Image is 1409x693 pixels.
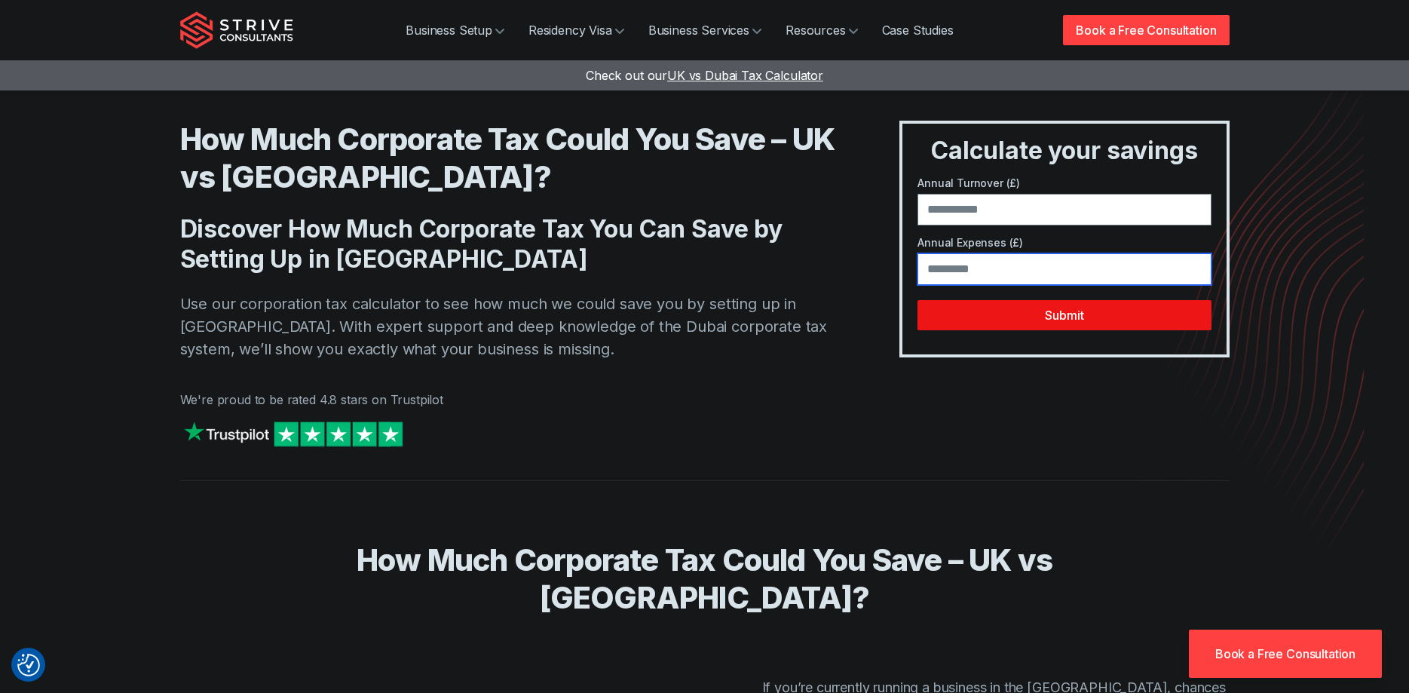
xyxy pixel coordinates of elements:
[17,654,40,676] img: Revisit consent button
[917,300,1211,330] button: Submit
[586,68,823,83] a: Check out ourUK vs Dubai Tax Calculator
[394,15,516,45] a: Business Setup
[917,175,1211,191] label: Annual Turnover (£)
[180,418,406,450] img: Strive on Trustpilot
[1189,630,1382,678] a: Book a Free Consultation
[180,391,840,409] p: We're proud to be rated 4.8 stars on Trustpilot
[908,136,1220,166] h3: Calculate your savings
[516,15,636,45] a: Residency Visa
[180,293,840,360] p: Use our corporation tax calculator to see how much we could save you by setting up in [GEOGRAPHIC...
[180,121,840,196] h1: How Much Corporate Tax Could You Save – UK vs [GEOGRAPHIC_DATA]?
[667,68,823,83] span: UK vs Dubai Tax Calculator
[870,15,966,45] a: Case Studies
[180,214,840,274] h2: Discover How Much Corporate Tax You Can Save by Setting Up in [GEOGRAPHIC_DATA]
[1063,15,1229,45] a: Book a Free Consultation
[917,235,1211,250] label: Annual Expenses (£)
[17,654,40,676] button: Consent Preferences
[180,11,293,49] img: Strive Consultants
[773,15,870,45] a: Resources
[636,15,773,45] a: Business Services
[222,541,1187,617] h2: How Much Corporate Tax Could You Save – UK vs [GEOGRAPHIC_DATA]?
